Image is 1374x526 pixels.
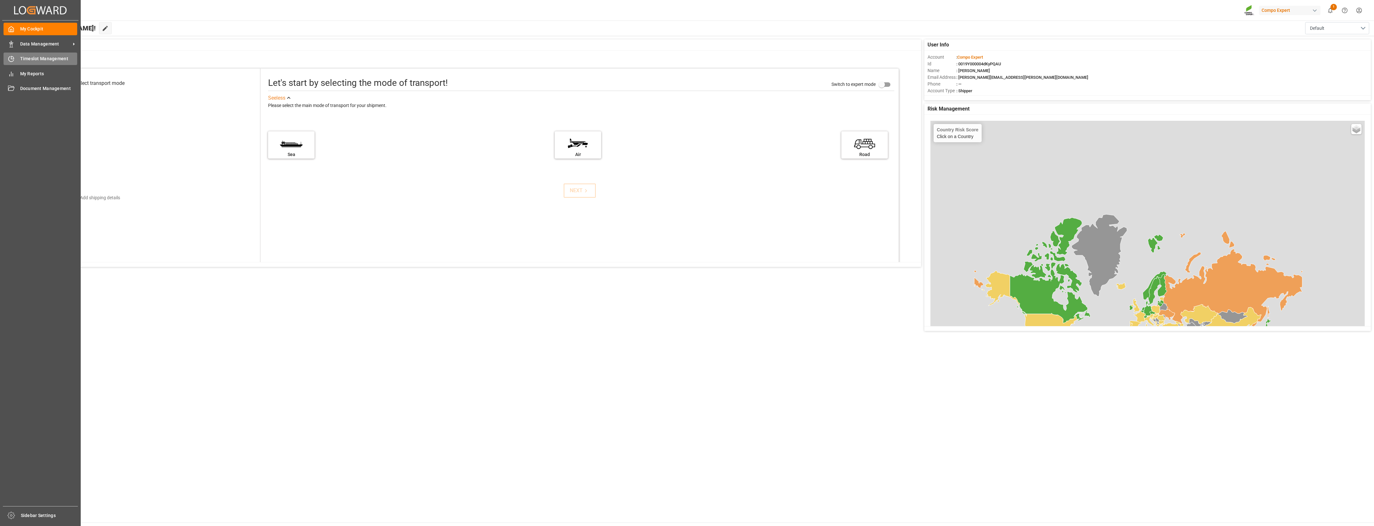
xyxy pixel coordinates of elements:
span: Account [928,54,956,61]
span: Name [928,67,956,74]
div: Air [558,151,598,158]
div: Let's start by selecting the mode of transport! [268,76,448,90]
span: Email Address [928,74,956,81]
span: Timeslot Management [20,55,78,62]
h4: Country Risk Score [937,127,978,132]
span: My Cockpit [20,26,78,32]
span: Risk Management [928,105,969,113]
a: My Reports [4,67,77,80]
button: open menu [1305,22,1369,34]
a: Document Management [4,82,77,95]
span: Id [928,61,956,67]
span: : — [956,82,961,86]
div: NEXT [570,187,589,194]
span: Document Management [20,85,78,92]
span: Hello [PERSON_NAME]! [27,22,96,34]
span: : 0019Y000004dKyPQAU [956,62,1001,66]
div: Please select the main mode of transport for your shipment. [268,102,894,110]
button: show 1 new notifications [1323,3,1337,18]
span: Compo Expert [957,55,983,60]
span: Switch to expert mode [831,82,876,87]
span: : [PERSON_NAME][EMAIL_ADDRESS][PERSON_NAME][DOMAIN_NAME] [956,75,1088,80]
div: Sea [271,151,311,158]
a: Timeslot Management [4,53,77,65]
span: : [956,55,983,60]
span: : [PERSON_NAME] [956,68,990,73]
span: Phone [928,81,956,87]
div: See less [268,94,285,102]
a: Layers [1351,124,1362,134]
a: My Cockpit [4,23,77,35]
span: 1 [1330,4,1337,10]
span: User Info [928,41,949,49]
img: Screenshot%202023-09-29%20at%2010.02.21.png_1712312052.png [1244,5,1255,16]
div: Compo Expert [1259,6,1321,15]
span: My Reports [20,70,78,77]
div: Add shipping details [80,194,120,201]
button: Compo Expert [1259,4,1323,16]
span: Account Type [928,87,956,94]
span: Data Management [20,41,71,47]
div: Click on a Country [937,127,978,139]
div: Road [845,151,885,158]
span: Sidebar Settings [21,512,78,519]
span: : Shipper [956,88,972,93]
button: NEXT [564,184,596,198]
button: Help Center [1337,3,1352,18]
div: Select transport mode [75,79,125,87]
span: Default [1310,25,1324,32]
